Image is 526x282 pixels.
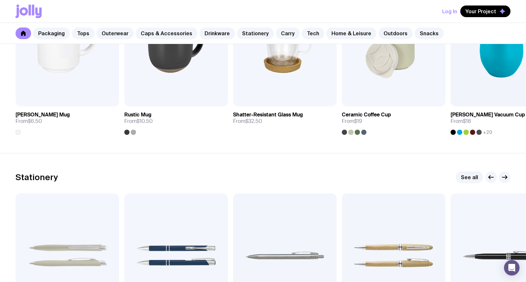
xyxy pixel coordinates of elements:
[237,27,274,39] a: Stationery
[463,118,471,125] span: $18
[504,260,520,276] div: Open Intercom Messenger
[28,118,42,125] span: $6.50
[233,112,303,118] h3: Shatter-Resistant Glass Mug
[72,27,95,39] a: Tops
[137,118,153,125] span: $10.50
[96,27,134,39] a: Outerwear
[378,27,413,39] a: Outdoors
[276,27,300,39] a: Carry
[342,112,391,118] h3: Ceramic Coffee Cup
[451,112,525,118] h3: [PERSON_NAME] Vacuum Cup
[465,8,496,15] span: Your Project
[124,112,151,118] h3: Rustic Mug
[124,118,153,125] span: From
[16,118,42,125] span: From
[16,172,58,182] h2: Stationery
[460,5,510,17] button: Your Project
[326,27,376,39] a: Home & Leisure
[451,118,471,125] span: From
[199,27,235,39] a: Drinkware
[442,5,457,17] button: Log In
[415,27,444,39] a: Snacks
[245,118,262,125] span: $32.50
[233,118,262,125] span: From
[16,106,119,135] a: [PERSON_NAME] MugFrom$6.50
[354,118,362,125] span: $19
[456,171,483,183] a: See all
[342,118,362,125] span: From
[342,106,445,135] a: Ceramic Coffee CupFrom$19
[136,27,197,39] a: Caps & Accessories
[302,27,324,39] a: Tech
[483,130,492,135] span: +20
[16,112,70,118] h3: [PERSON_NAME] Mug
[124,106,228,135] a: Rustic MugFrom$10.50
[233,106,337,130] a: Shatter-Resistant Glass MugFrom$32.50
[33,27,70,39] a: Packaging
